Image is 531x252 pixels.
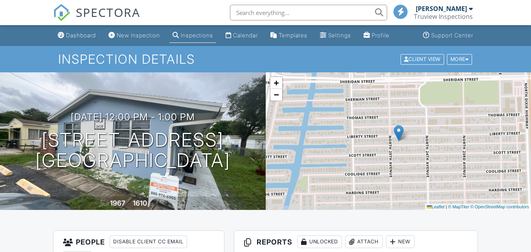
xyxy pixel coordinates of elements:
[66,32,96,39] div: Dashboard
[274,90,279,99] span: −
[110,235,187,248] div: Disable Client CC Email
[345,235,383,248] div: Attach
[222,28,261,43] a: Calendar
[279,32,307,39] div: Templates
[267,28,311,43] a: Templates
[71,112,195,122] h3: [DATE] 12:00 pm - 1:00 pm
[230,5,387,20] input: Search everything...
[317,28,354,43] a: Settings
[400,56,446,62] a: Client View
[386,235,415,248] div: New
[169,28,216,43] a: Inspections
[274,78,279,88] span: +
[55,28,99,43] a: Dashboard
[416,5,467,13] div: [PERSON_NAME]
[105,28,163,43] a: New Inspection
[470,204,529,209] a: © OpenStreetMap contributors
[133,199,147,207] div: 1610
[233,32,258,39] div: Calendar
[35,130,230,171] h1: [STREET_ADDRESS] [GEOGRAPHIC_DATA]
[270,77,282,89] a: Zoom in
[53,4,70,21] img: The Best Home Inspection Software - Spectora
[394,125,404,141] img: Marker
[448,204,469,209] a: © MapTiler
[446,204,447,209] span: |
[117,32,160,39] div: New Inspection
[328,32,351,39] div: Settings
[181,32,213,39] div: Inspections
[360,28,393,43] a: Company Profile
[270,89,282,101] a: Zoom out
[431,32,473,39] div: Support Center
[372,32,390,39] div: Profile
[53,11,140,27] a: SPECTORA
[401,54,444,64] div: Client View
[420,28,476,43] a: Support Center
[148,201,159,207] span: sq. ft.
[110,199,125,207] div: 1967
[414,13,473,20] div: Truview Inspections
[76,4,140,20] span: SPECTORA
[427,204,445,209] a: Leaflet
[58,52,473,66] h1: Inspection Details
[100,201,109,207] span: Built
[297,235,342,248] div: Unlocked
[447,54,472,64] div: More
